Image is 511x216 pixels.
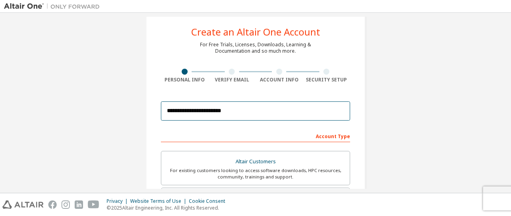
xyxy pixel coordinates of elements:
img: youtube.svg [88,200,99,209]
img: Altair One [4,2,104,10]
img: linkedin.svg [75,200,83,209]
div: Website Terms of Use [130,198,189,204]
p: © 2025 Altair Engineering, Inc. All Rights Reserved. [107,204,230,211]
img: facebook.svg [48,200,57,209]
img: altair_logo.svg [2,200,44,209]
div: Verify Email [208,77,256,83]
div: For existing customers looking to access software downloads, HPC resources, community, trainings ... [166,167,345,180]
div: Security Setup [303,77,351,83]
div: Account Info [255,77,303,83]
div: Create an Altair One Account [191,27,320,37]
div: Account Type [161,129,350,142]
img: instagram.svg [61,200,70,209]
div: Personal Info [161,77,208,83]
div: For Free Trials, Licenses, Downloads, Learning & Documentation and so much more. [200,42,311,54]
div: Privacy [107,198,130,204]
div: Altair Customers [166,156,345,167]
div: Cookie Consent [189,198,230,204]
